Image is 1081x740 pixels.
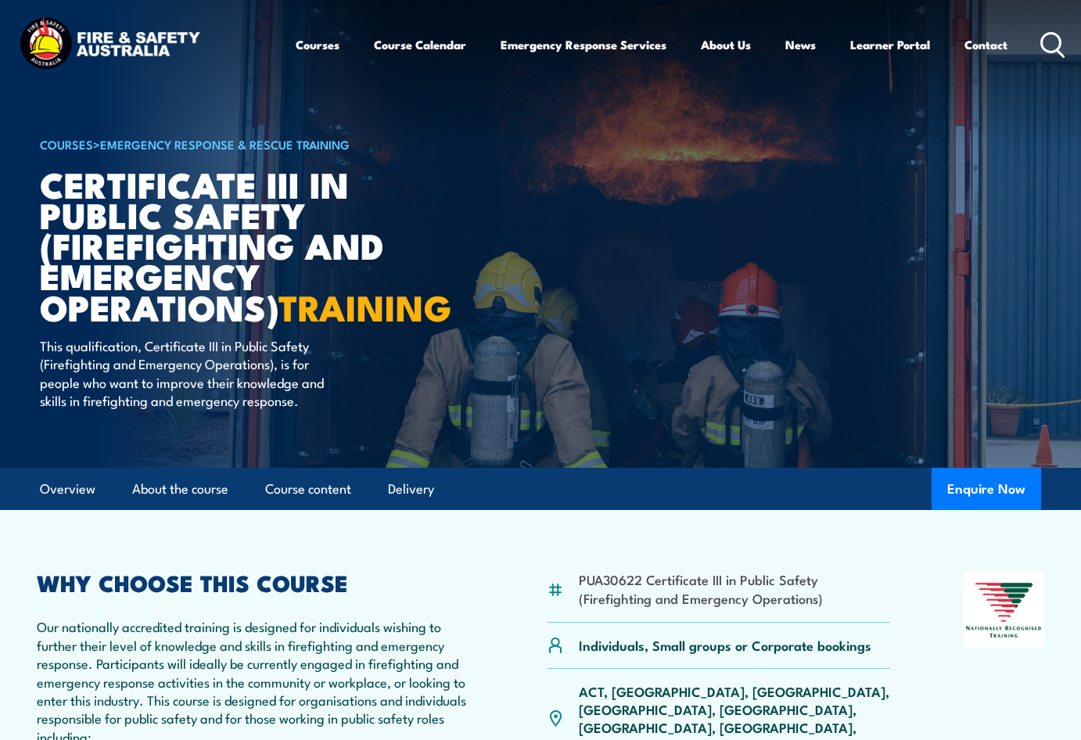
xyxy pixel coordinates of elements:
[40,135,426,153] h6: >
[374,26,466,63] a: Course Calendar
[579,636,871,654] p: Individuals, Small groups or Corporate bookings
[278,279,452,333] strong: TRAINING
[388,469,434,510] a: Delivery
[40,135,93,153] a: COURSES
[964,26,1007,63] a: Contact
[40,168,426,322] h1: Certificate III in Public Safety (Firefighting and Emergency Operations)
[40,336,325,410] p: This qualification, Certificate III in Public Safety (Firefighting and Emergency Operations), is ...
[265,469,351,510] a: Course content
[40,469,95,510] a: Overview
[296,26,339,63] a: Courses
[932,468,1041,510] button: Enquire Now
[785,26,816,63] a: News
[964,572,1044,648] img: Nationally Recognised Training logo.
[579,570,891,607] li: PUA30622 Certificate III in Public Safety (Firefighting and Emergency Operations)
[701,26,751,63] a: About Us
[100,135,350,153] a: Emergency Response & Rescue Training
[850,26,930,63] a: Learner Portal
[501,26,666,63] a: Emergency Response Services
[37,572,473,592] h2: WHY CHOOSE THIS COURSE
[132,469,228,510] a: About the course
